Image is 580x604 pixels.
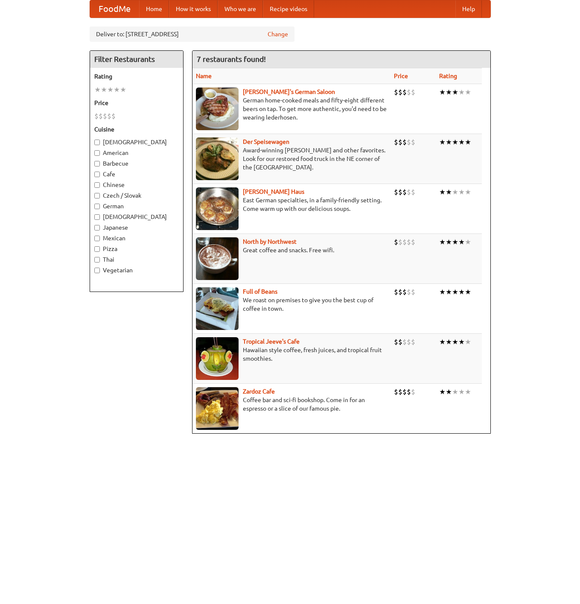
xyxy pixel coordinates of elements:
[458,137,465,147] li: ★
[94,213,179,221] label: [DEMOGRAPHIC_DATA]
[394,73,408,79] a: Price
[394,137,398,147] li: $
[94,182,100,188] input: Chinese
[196,137,239,180] img: speisewagen.jpg
[94,99,179,107] h5: Price
[243,88,335,95] b: [PERSON_NAME]'s German Saloon
[139,0,169,18] a: Home
[452,287,458,297] li: ★
[243,388,275,395] a: Zardoz Cafe
[398,387,402,397] li: $
[411,137,415,147] li: $
[94,161,100,166] input: Barbecue
[439,287,446,297] li: ★
[197,55,266,63] ng-pluralize: 7 restaurants found!
[407,337,411,347] li: $
[394,387,398,397] li: $
[94,223,179,232] label: Japanese
[94,150,100,156] input: American
[103,111,107,121] li: $
[411,187,415,197] li: $
[94,149,179,157] label: American
[402,137,407,147] li: $
[402,187,407,197] li: $
[243,188,304,195] a: [PERSON_NAME] Haus
[94,191,179,200] label: Czech / Slovak
[94,181,179,189] label: Chinese
[196,337,239,380] img: jeeves.jpg
[439,387,446,397] li: ★
[94,268,100,273] input: Vegetarian
[458,187,465,197] li: ★
[446,187,452,197] li: ★
[402,88,407,97] li: $
[243,338,300,345] b: Tropical Jeeve's Cafe
[90,26,294,42] div: Deliver to: [STREET_ADDRESS]
[111,111,116,121] li: $
[458,88,465,97] li: ★
[398,337,402,347] li: $
[452,337,458,347] li: ★
[402,387,407,397] li: $
[458,237,465,247] li: ★
[394,88,398,97] li: $
[446,387,452,397] li: ★
[243,238,297,245] a: North by Northwest
[94,72,179,81] h5: Rating
[394,237,398,247] li: $
[196,73,212,79] a: Name
[94,202,179,210] label: German
[196,346,387,363] p: Hawaiian style coffee, fresh juices, and tropical fruit smoothies.
[439,187,446,197] li: ★
[243,138,289,145] b: Der Speisewagen
[411,337,415,347] li: $
[452,137,458,147] li: ★
[458,287,465,297] li: ★
[94,245,179,253] label: Pizza
[402,337,407,347] li: $
[407,387,411,397] li: $
[94,246,100,252] input: Pizza
[452,187,458,197] li: ★
[465,387,471,397] li: ★
[407,187,411,197] li: $
[407,137,411,147] li: $
[196,96,387,122] p: German home-cooked meals and fifty-eight different beers on tap. To get more authentic, you'd nee...
[94,85,101,94] li: ★
[196,296,387,313] p: We roast on premises to give you the best cup of coffee in town.
[465,88,471,97] li: ★
[407,88,411,97] li: $
[439,88,446,97] li: ★
[94,140,100,145] input: [DEMOGRAPHIC_DATA]
[465,237,471,247] li: ★
[398,187,402,197] li: $
[458,337,465,347] li: ★
[196,88,239,130] img: esthers.jpg
[439,337,446,347] li: ★
[455,0,482,18] a: Help
[94,214,100,220] input: [DEMOGRAPHIC_DATA]
[439,237,446,247] li: ★
[402,287,407,297] li: $
[94,234,179,242] label: Mexican
[94,172,100,177] input: Cafe
[94,236,100,241] input: Mexican
[196,196,387,213] p: East German specialties, in a family-friendly setting. Come warm up with our delicious soups.
[94,125,179,134] h5: Cuisine
[90,51,183,68] h4: Filter Restaurants
[398,237,402,247] li: $
[218,0,263,18] a: Who we are
[94,257,100,263] input: Thai
[446,287,452,297] li: ★
[243,288,277,295] a: Full of Beans
[94,138,179,146] label: [DEMOGRAPHIC_DATA]
[94,225,100,231] input: Japanese
[398,88,402,97] li: $
[439,137,446,147] li: ★
[169,0,218,18] a: How it works
[411,88,415,97] li: $
[196,237,239,280] img: north.jpg
[411,237,415,247] li: $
